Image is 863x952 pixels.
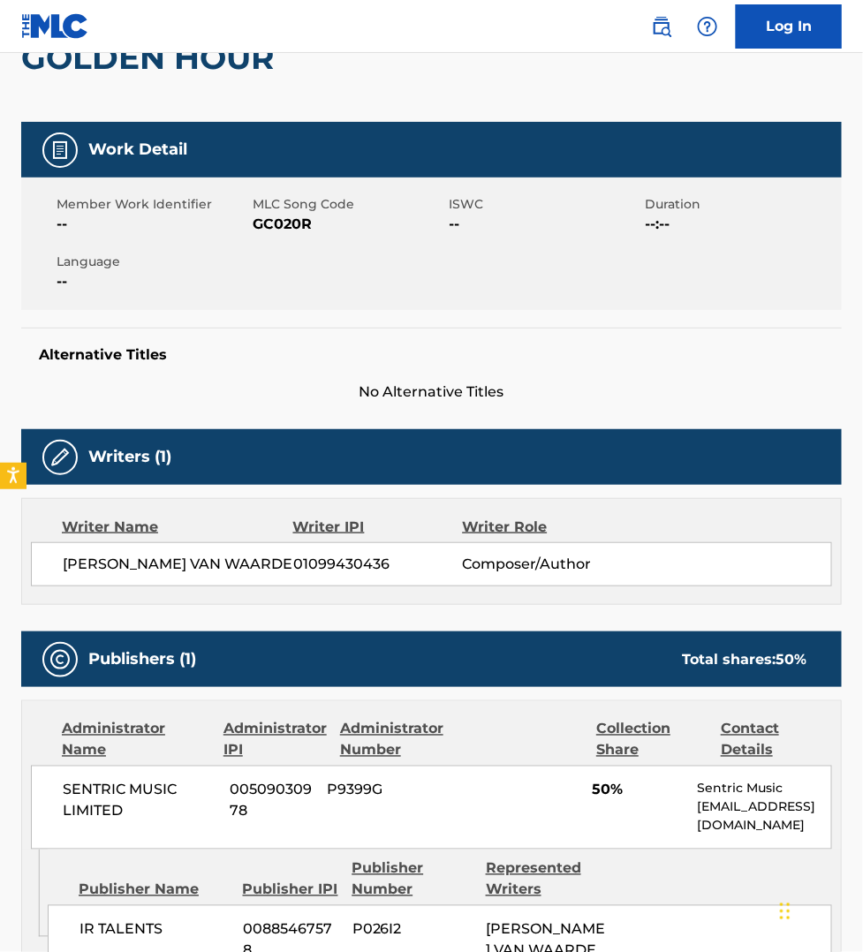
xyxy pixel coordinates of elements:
[462,554,616,575] span: Composer/Author
[21,382,842,403] span: No Alternative Titles
[223,719,327,761] div: Administrator IPI
[682,649,806,670] div: Total shares:
[21,38,283,78] h2: GOLDEN HOUR
[486,858,606,901] div: Represented Writers
[79,880,230,901] div: Publisher Name
[698,780,831,798] p: Sentric Music
[736,4,842,49] a: Log In
[651,16,672,37] img: search
[49,447,71,468] img: Writers
[57,253,248,271] span: Language
[62,719,210,761] div: Administrator Name
[253,214,444,235] span: GC020R
[49,649,71,670] img: Publishers
[57,195,248,214] span: Member Work Identifier
[780,885,791,938] div: Drag
[57,271,248,292] span: --
[776,651,806,668] span: 50 %
[243,880,339,901] div: Publisher IPI
[88,140,187,160] h5: Work Detail
[63,554,293,575] span: [PERSON_NAME] VAN WAARDE
[328,780,443,801] span: P9399G
[79,919,230,941] span: IR TALENTS
[592,780,684,801] span: 50%
[450,195,641,214] span: ISWC
[21,13,89,39] img: MLC Logo
[62,517,293,538] div: Writer Name
[450,214,641,235] span: --
[462,517,616,538] div: Writer Role
[57,214,248,235] span: --
[646,195,837,214] span: Duration
[721,719,832,761] div: Contact Details
[49,140,71,161] img: Work Detail
[230,780,314,822] span: 00509030978
[63,780,216,822] span: SENTRIC MUSIC LIMITED
[352,919,473,941] span: P026I2
[644,9,679,44] a: Public Search
[293,517,463,538] div: Writer IPI
[596,719,708,761] div: Collection Share
[88,649,196,669] h5: Publishers (1)
[39,346,824,364] h5: Alternative Titles
[646,214,837,235] span: --:--
[775,867,863,952] iframe: Chat Widget
[88,447,171,467] h5: Writers (1)
[698,798,831,835] p: [EMAIL_ADDRESS][DOMAIN_NAME]
[253,195,444,214] span: MLC Song Code
[352,858,472,901] div: Publisher Number
[293,554,462,575] span: 01099430436
[697,16,718,37] img: help
[340,719,451,761] div: Administrator Number
[690,9,725,44] div: Help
